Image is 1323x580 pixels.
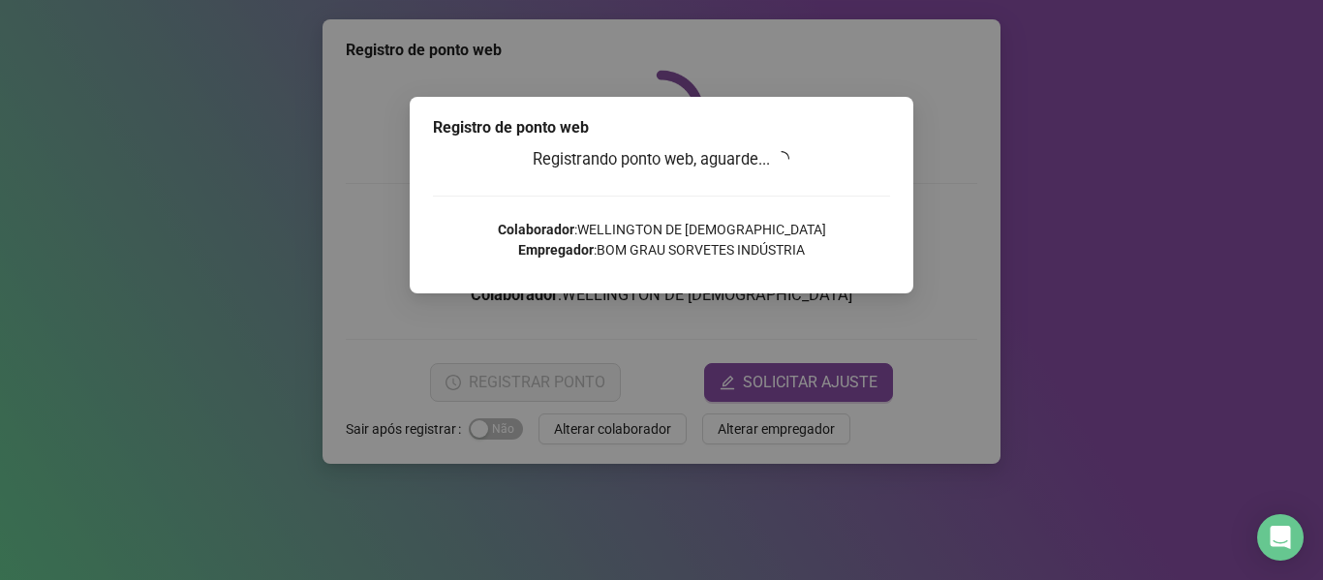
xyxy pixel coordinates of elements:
h3: Registrando ponto web, aguarde... [433,147,890,172]
strong: Colaborador [498,222,574,237]
span: loading [774,150,791,168]
div: Registro de ponto web [433,116,890,139]
strong: Empregador [518,242,594,258]
div: Open Intercom Messenger [1257,514,1304,561]
p: : WELLINGTON DE [DEMOGRAPHIC_DATA] : BOM GRAU SORVETES INDÚSTRIA [433,220,890,260]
